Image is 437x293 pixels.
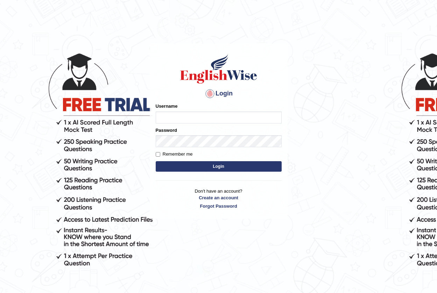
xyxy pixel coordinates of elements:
p: Don't have an account? [156,188,282,209]
h4: Login [156,88,282,99]
label: Password [156,127,177,134]
a: Create an account [156,194,282,201]
label: Remember me [156,151,193,158]
input: Remember me [156,152,160,157]
a: Forgot Password [156,203,282,209]
label: Username [156,103,178,109]
img: Logo of English Wise sign in for intelligent practice with AI [179,53,259,85]
button: Login [156,161,282,172]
